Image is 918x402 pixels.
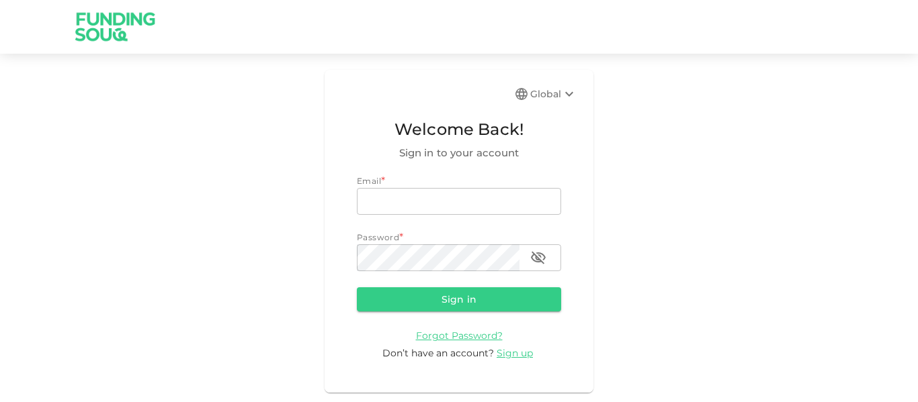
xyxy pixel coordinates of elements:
span: Forgot Password? [416,330,503,342]
button: Sign in [357,287,561,311]
span: Don’t have an account? [382,347,494,359]
input: email [357,188,561,215]
span: Sign up [497,347,533,359]
span: Email [357,176,381,186]
input: password [357,244,519,271]
span: Password [357,232,399,242]
a: Forgot Password? [416,329,503,342]
span: Sign in to your account [357,145,561,161]
span: Welcome Back! [357,117,561,142]
div: Global [530,86,577,102]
